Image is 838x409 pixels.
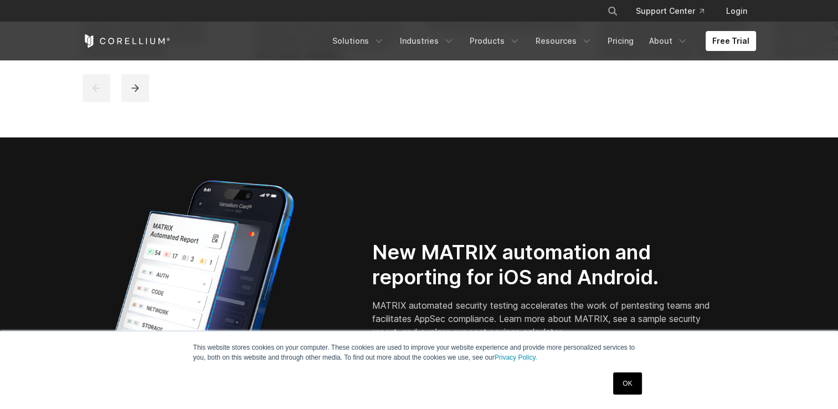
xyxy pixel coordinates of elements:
[372,299,714,339] p: MATRIX automated security testing accelerates the work of pentesting teams and facilitates AppSec...
[83,34,171,48] a: Corellium Home
[529,31,599,51] a: Resources
[627,1,713,21] a: Support Center
[393,31,461,51] a: Industries
[594,1,756,21] div: Navigation Menu
[463,31,527,51] a: Products
[372,240,714,290] h2: New MATRIX automation and reporting for iOS and Android.
[601,31,640,51] a: Pricing
[642,31,695,51] a: About
[326,31,756,51] div: Navigation Menu
[613,372,641,395] a: OK
[717,1,756,21] a: Login
[193,342,645,362] p: This website stores cookies on your computer. These cookies are used to improve your website expe...
[83,74,110,102] button: previous
[706,31,756,51] a: Free Trial
[326,31,391,51] a: Solutions
[603,1,623,21] button: Search
[495,354,537,361] a: Privacy Policy.
[121,74,149,102] button: next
